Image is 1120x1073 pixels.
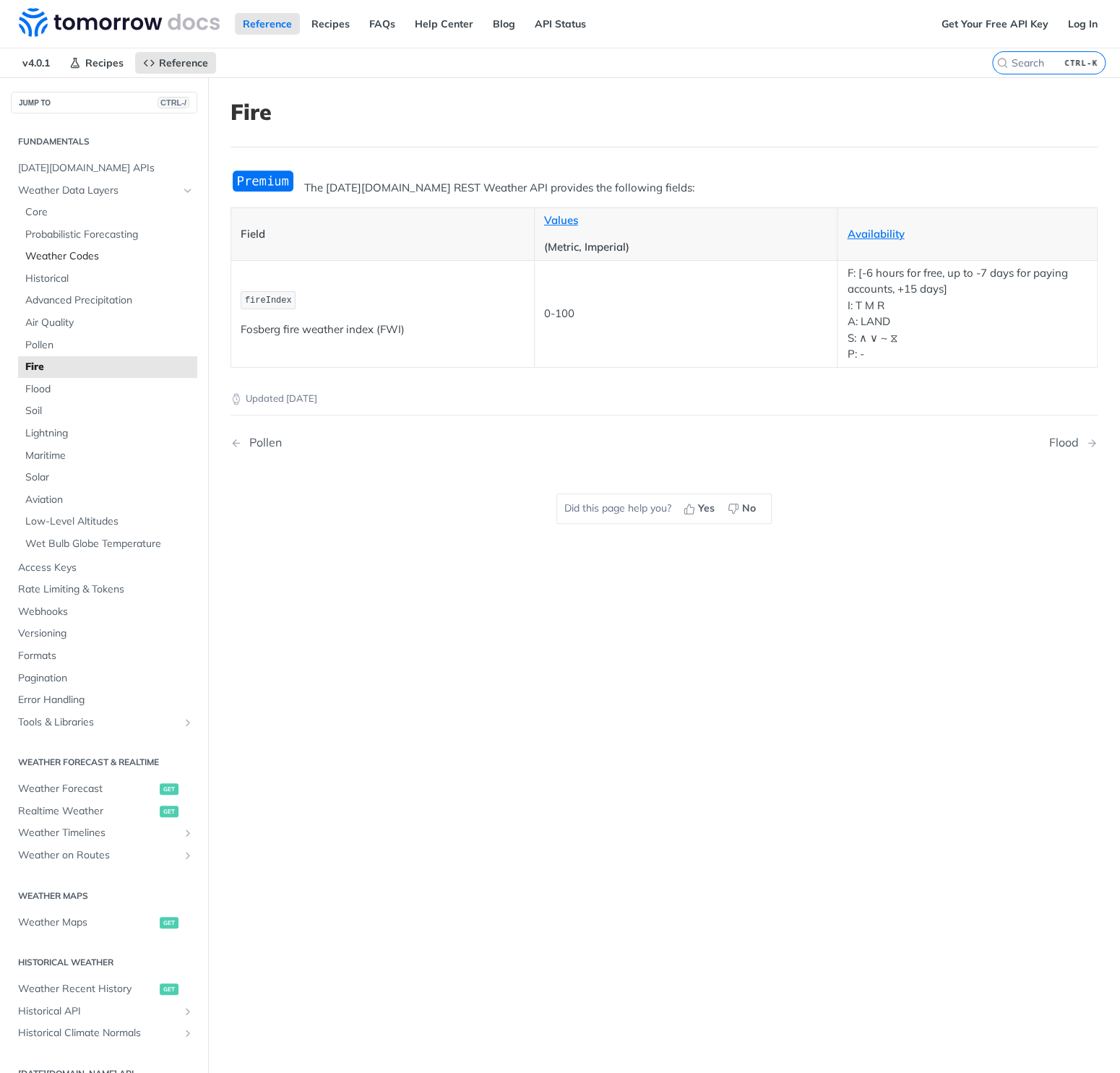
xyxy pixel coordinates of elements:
[11,623,197,645] a: Versioning
[527,13,594,35] a: API Status
[18,1026,178,1040] span: Historical Climate Normals
[18,782,156,796] span: Weather Forecast
[18,423,197,444] a: Lightning
[25,382,194,397] span: Flood
[18,290,197,311] a: Advanced Precipitation
[847,227,904,241] a: Availability
[11,912,197,934] a: Weather Mapsget
[18,1004,178,1019] span: Historical API
[160,783,178,795] span: get
[160,983,178,995] span: get
[235,13,300,35] a: Reference
[1049,436,1086,449] div: Flood
[847,265,1087,363] p: F: [-6 hours for free, up to -7 days for paying accounts, +15 days] I: T M R A: LAND S: ∧ ∨ ~ ⧖ P: -
[18,511,197,533] a: Low-Level Altitudes
[231,392,1098,406] p: Updated [DATE]
[18,605,194,619] span: Webhooks
[25,272,194,286] span: Historical
[25,228,194,242] span: Probabilistic Forecasting
[11,557,197,579] a: Access Keys
[18,312,197,334] a: Air Quality
[11,92,197,113] button: JUMP TOCTRL-/
[11,601,197,623] a: Webhooks
[11,135,197,148] h2: Fundamentals
[14,52,58,74] span: v4.0.1
[11,689,197,711] a: Error Handling
[18,649,194,663] span: Formats
[18,356,197,378] a: Fire
[544,213,578,227] a: Values
[182,850,194,861] button: Show subpages for Weather on Routes
[11,822,197,844] a: Weather TimelinesShow subpages for Weather Timelines
[11,1001,197,1022] a: Historical APIShow subpages for Historical API
[242,436,282,449] div: Pollen
[182,1006,194,1017] button: Show subpages for Historical API
[11,756,197,769] h2: Weather Forecast & realtime
[159,56,208,69] span: Reference
[361,13,403,35] a: FAQs
[18,715,178,730] span: Tools & Libraries
[160,806,178,817] span: get
[11,978,197,1000] a: Weather Recent Historyget
[25,426,194,441] span: Lightning
[25,493,194,507] span: Aviation
[556,494,772,524] div: Did this page help you?
[85,56,124,69] span: Recipes
[11,778,197,800] a: Weather Forecastget
[18,489,197,511] a: Aviation
[18,804,156,819] span: Realtime Weather
[18,467,197,488] a: Solar
[18,268,197,290] a: Historical
[18,582,194,597] span: Rate Limiting & Tokens
[698,501,715,516] span: Yes
[18,379,197,400] a: Flood
[303,13,358,35] a: Recipes
[18,246,197,267] a: Weather Codes
[742,501,756,516] span: No
[18,848,178,863] span: Weather on Routes
[231,436,602,449] a: Previous Page: Pollen
[245,296,292,306] span: fireIndex
[18,533,197,555] a: Wet Bulb Globe Temperature
[160,917,178,928] span: get
[25,360,194,374] span: Fire
[11,889,197,902] h2: Weather Maps
[61,52,132,74] a: Recipes
[407,13,481,35] a: Help Center
[18,982,156,996] span: Weather Recent History
[11,180,197,202] a: Weather Data LayersHide subpages for Weather Data Layers
[1049,436,1098,449] a: Next Page: Flood
[25,338,194,353] span: Pollen
[544,306,828,322] p: 0-100
[11,668,197,689] a: Pagination
[231,99,1098,125] h1: Fire
[182,1027,194,1039] button: Show subpages for Historical Climate Normals
[18,202,197,223] a: Core
[11,845,197,866] a: Weather on RoutesShow subpages for Weather on Routes
[18,693,194,707] span: Error Handling
[11,158,197,179] a: [DATE][DOMAIN_NAME] APIs
[231,180,1098,197] p: The [DATE][DOMAIN_NAME] REST Weather API provides the following fields:
[934,13,1056,35] a: Get Your Free API Key
[18,161,194,176] span: [DATE][DOMAIN_NAME] APIs
[485,13,523,35] a: Blog
[25,514,194,529] span: Low-Level Altitudes
[25,316,194,330] span: Air Quality
[25,249,194,264] span: Weather Codes
[544,239,828,256] p: (Metric, Imperial)
[182,717,194,728] button: Show subpages for Tools & Libraries
[18,224,197,246] a: Probabilistic Forecasting
[135,52,216,74] a: Reference
[182,185,194,197] button: Hide subpages for Weather Data Layers
[19,8,220,37] img: Tomorrow.io Weather API Docs
[18,826,178,840] span: Weather Timelines
[723,498,764,520] button: No
[11,1022,197,1044] a: Historical Climate NormalsShow subpages for Historical Climate Normals
[241,322,525,338] p: Fosberg fire weather index (FWI)
[25,293,194,308] span: Advanced Precipitation
[158,97,189,108] span: CTRL-/
[996,57,1008,69] svg: Search
[25,470,194,485] span: Solar
[182,827,194,839] button: Show subpages for Weather Timelines
[18,335,197,356] a: Pollen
